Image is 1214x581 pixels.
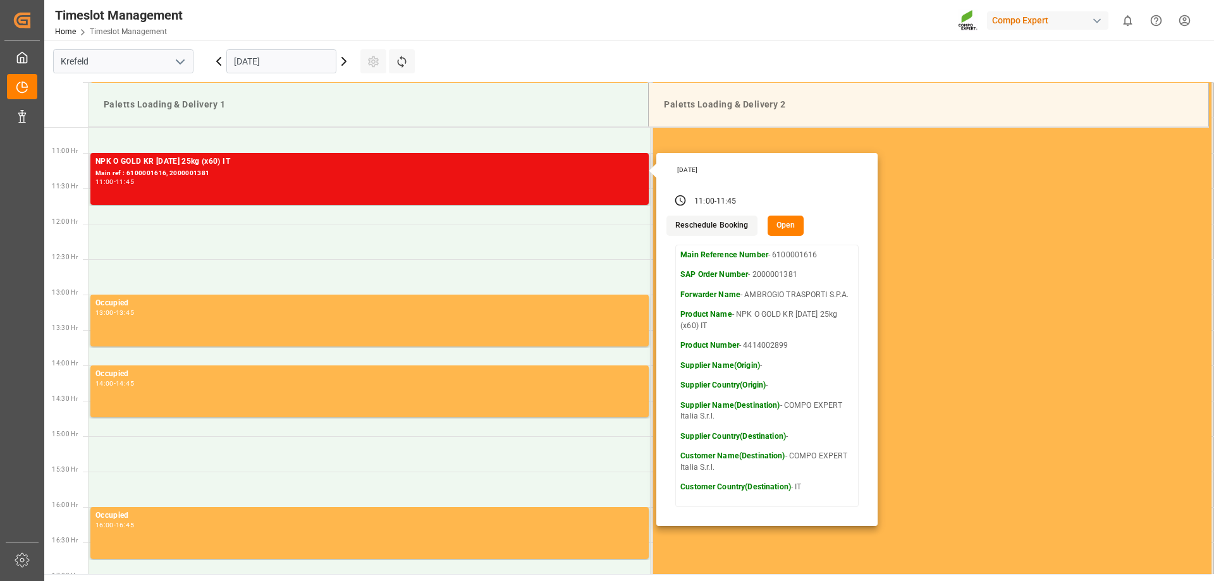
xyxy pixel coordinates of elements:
span: 15:30 Hr [52,466,78,473]
div: 16:00 [95,522,114,528]
strong: Supplier Country(Origin) [680,381,766,389]
input: DD.MM.YYYY [226,49,336,73]
p: - 6100001616 [680,250,854,261]
button: Compo Expert [987,8,1113,32]
div: - [114,179,116,185]
strong: Customer Country(Destination) [680,482,791,491]
p: - COMPO EXPERT Italia S.r.l. [680,451,854,473]
img: Screenshot%202023-09-29%20at%2010.02.21.png_1712312052.png [958,9,978,32]
strong: Supplier Name(Destination) [680,401,780,410]
p: - 4414002899 [680,340,854,352]
strong: Supplier Country(Destination) [680,432,786,441]
span: 16:00 Hr [52,501,78,508]
strong: Product Name [680,310,732,319]
div: Paletts Loading & Delivery 1 [99,93,638,116]
button: open menu [170,52,189,71]
div: 11:00 [95,179,114,185]
span: 14:30 Hr [52,395,78,402]
span: 11:00 Hr [52,147,78,154]
button: Reschedule Booking [666,216,757,236]
div: - [714,196,716,207]
strong: Main Reference Number [680,250,768,259]
div: Compo Expert [987,11,1108,30]
p: - 2000001381 [680,269,854,281]
div: Occupied [95,297,644,310]
button: Help Center [1142,6,1170,35]
span: 12:30 Hr [52,254,78,260]
div: [DATE] [673,166,864,174]
p: - [680,380,854,391]
div: 11:45 [716,196,737,207]
div: 13:45 [116,310,134,315]
div: 11:45 [116,179,134,185]
div: Timeslot Management [55,6,183,25]
div: 14:45 [116,381,134,386]
div: Paletts Loading & Delivery 2 [659,93,1198,116]
strong: Supplier Name(Origin) [680,361,760,370]
div: Occupied [95,510,644,522]
p: - NPK O GOLD KR [DATE] 25kg (x60) IT [680,309,854,331]
span: 13:00 Hr [52,289,78,296]
div: - [114,381,116,386]
span: 14:00 Hr [52,360,78,367]
div: 13:00 [95,310,114,315]
span: 12:00 Hr [52,218,78,225]
p: - COMPO EXPERT Italia S.r.l. [680,400,854,422]
div: - [114,310,116,315]
div: 14:00 [95,381,114,386]
button: Open [768,216,804,236]
p: - AMBROGIO TRASPORTI S.P.A. [680,290,854,301]
span: 17:00 Hr [52,572,78,579]
span: 15:00 Hr [52,431,78,437]
span: 13:30 Hr [52,324,78,331]
strong: SAP Order Number [680,270,748,279]
input: Type to search/select [53,49,193,73]
span: 16:30 Hr [52,537,78,544]
p: - IT [680,482,854,493]
div: - [114,522,116,528]
div: Occupied [95,368,644,381]
p: - [680,360,854,372]
div: 16:45 [116,522,134,528]
div: NPK O GOLD KR [DATE] 25kg (x60) IT [95,156,644,168]
div: Main ref : 6100001616, 2000001381 [95,168,644,179]
strong: Customer Name(Destination) [680,451,785,460]
div: 11:00 [694,196,714,207]
a: Home [55,27,76,36]
button: show 0 new notifications [1113,6,1142,35]
p: - [680,431,854,443]
strong: Product Number [680,341,739,350]
span: 11:30 Hr [52,183,78,190]
strong: Forwarder Name [680,290,740,299]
